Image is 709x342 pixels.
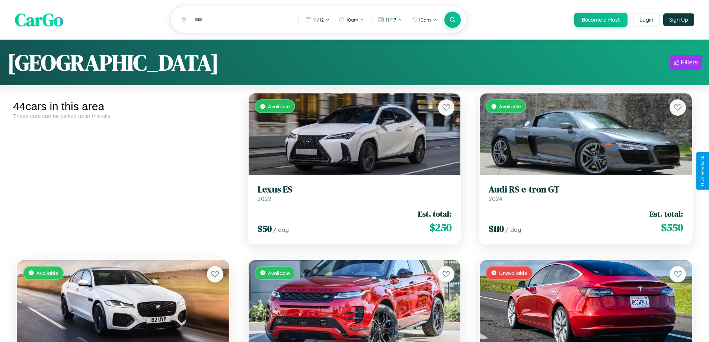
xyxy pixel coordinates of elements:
span: 2024 [489,195,502,202]
span: / day [273,226,289,233]
span: Available [268,103,290,109]
span: 11 / 12 [313,17,324,23]
a: Audi RS e-tron GT2024 [489,184,683,202]
button: 11/12 [302,14,333,26]
button: Become a Host [574,13,627,27]
h1: [GEOGRAPHIC_DATA] [7,47,219,78]
div: 44 cars in this area [13,100,233,113]
span: Available [268,270,290,276]
span: 2022 [258,195,271,202]
span: CarGo [15,7,63,32]
span: Est. total: [649,208,683,219]
div: Filters [681,59,698,66]
span: 10am [346,17,358,23]
h3: Audi RS e-tron GT [489,184,683,195]
span: $ 110 [489,223,504,235]
button: Sign Up [663,13,694,26]
button: Filters [670,55,702,70]
a: Lexus ES2022 [258,184,452,202]
h3: Lexus ES [258,184,452,195]
span: 10am [419,17,431,23]
span: $ 250 [429,220,451,235]
span: Est. total: [418,208,451,219]
button: 10am [335,14,368,26]
div: Give Feedback [700,156,705,186]
span: $ 50 [258,223,272,235]
span: Unavailable [499,270,527,276]
button: 10am [408,14,441,26]
button: Login [633,13,660,26]
span: Available [36,270,58,276]
span: / day [505,226,521,233]
span: 11 / 17 [386,17,396,23]
div: These cars can be picked up in this city. [13,113,233,119]
span: $ 550 [661,220,683,235]
button: 11/17 [374,14,406,26]
span: Available [499,103,521,109]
